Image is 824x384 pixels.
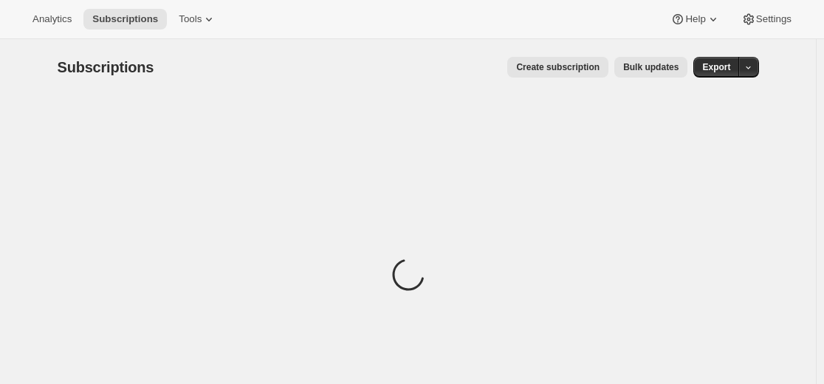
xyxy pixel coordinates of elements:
button: Analytics [24,9,80,30]
button: Tools [170,9,225,30]
span: Analytics [32,13,72,25]
span: Subscriptions [58,59,154,75]
span: Export [702,61,730,73]
button: Settings [732,9,800,30]
button: Export [693,57,739,78]
span: Bulk updates [623,61,679,73]
button: Subscriptions [83,9,167,30]
button: Bulk updates [614,57,687,78]
span: Tools [179,13,202,25]
span: Settings [756,13,792,25]
button: Create subscription [507,57,608,78]
button: Help [662,9,729,30]
span: Create subscription [516,61,600,73]
span: Help [685,13,705,25]
span: Subscriptions [92,13,158,25]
